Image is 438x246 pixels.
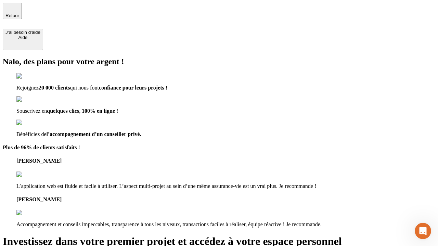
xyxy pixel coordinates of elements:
img: checkmark [16,73,46,79]
span: Rejoignez [16,85,39,91]
span: l’accompagnement d’un conseiller privé. [47,131,141,137]
h2: Nalo, des plans pour votre argent ! [3,57,435,66]
div: J’ai besoin d'aide [5,30,40,35]
button: Retour [3,3,22,19]
div: Aide [5,35,40,40]
p: Accompagnement et conseils impeccables, transparence à tous les niveaux, transactions faciles à r... [16,221,435,228]
h4: Plus de 96% de clients satisfaits ! [3,145,435,151]
span: confiance pour leurs projets ! [99,85,167,91]
img: reviews stars [16,172,50,178]
button: J’ai besoin d'aideAide [3,29,43,50]
span: Souscrivez en [16,108,47,114]
iframe: Intercom live chat [415,223,431,239]
span: Retour [5,13,19,18]
h4: [PERSON_NAME] [16,158,435,164]
span: qui nous font [70,85,99,91]
img: checkmark [16,120,46,126]
span: Bénéficiez de [16,131,47,137]
img: checkmark [16,96,46,102]
h4: [PERSON_NAME] [16,196,435,203]
span: 20 000 clients [39,85,70,91]
span: quelques clics, 100% en ligne ! [47,108,118,114]
img: reviews stars [16,210,50,216]
p: L’application web est fluide et facile à utiliser. L’aspect multi-projet au sein d’une même assur... [16,183,435,189]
